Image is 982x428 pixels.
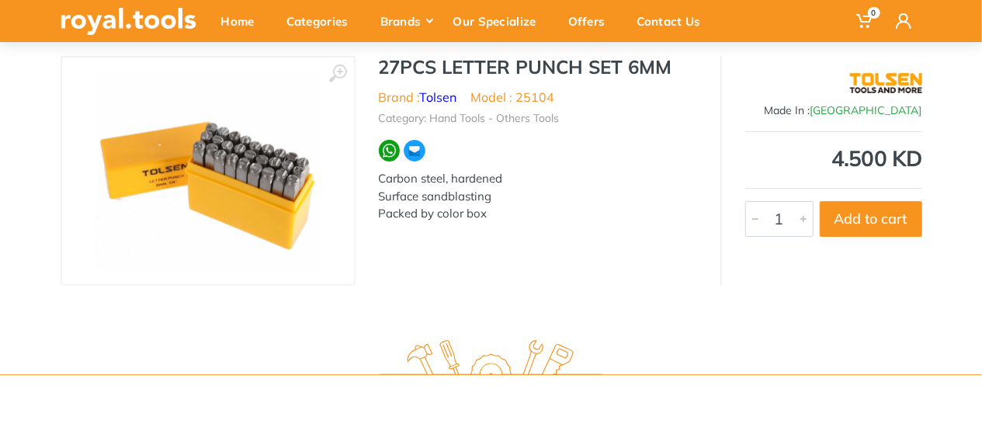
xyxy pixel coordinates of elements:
img: wa.webp [379,140,401,162]
div: Made In : [745,103,922,119]
div: Contact Us [626,5,722,37]
div: Carbon steel, hardened Surface sandblasting Packed by color box [379,170,697,223]
li: Brand : [379,88,457,106]
div: Offers [557,5,626,37]
li: Model : 25104 [471,88,555,106]
button: Add to cart [820,201,922,237]
img: Royal Tools - 27PCS LETTER PUNCH SET 6MM [95,73,321,269]
span: [GEOGRAPHIC_DATA] [810,103,922,117]
img: royal.tools Logo [380,340,602,383]
h1: 27PCS LETTER PUNCH SET 6MM [379,56,697,78]
div: Our Specialize [442,5,557,37]
img: ma.webp [403,139,426,162]
div: Brands [370,5,442,37]
a: Tolsen [420,89,457,105]
div: Home [210,5,276,37]
li: Category: Hand Tools - Others Tools [379,110,560,127]
img: Tolsen [850,64,922,103]
div: Categories [276,5,370,37]
div: 4.500 KD [745,148,922,169]
span: 0 [868,7,880,19]
img: royal.tools Logo [61,8,196,35]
